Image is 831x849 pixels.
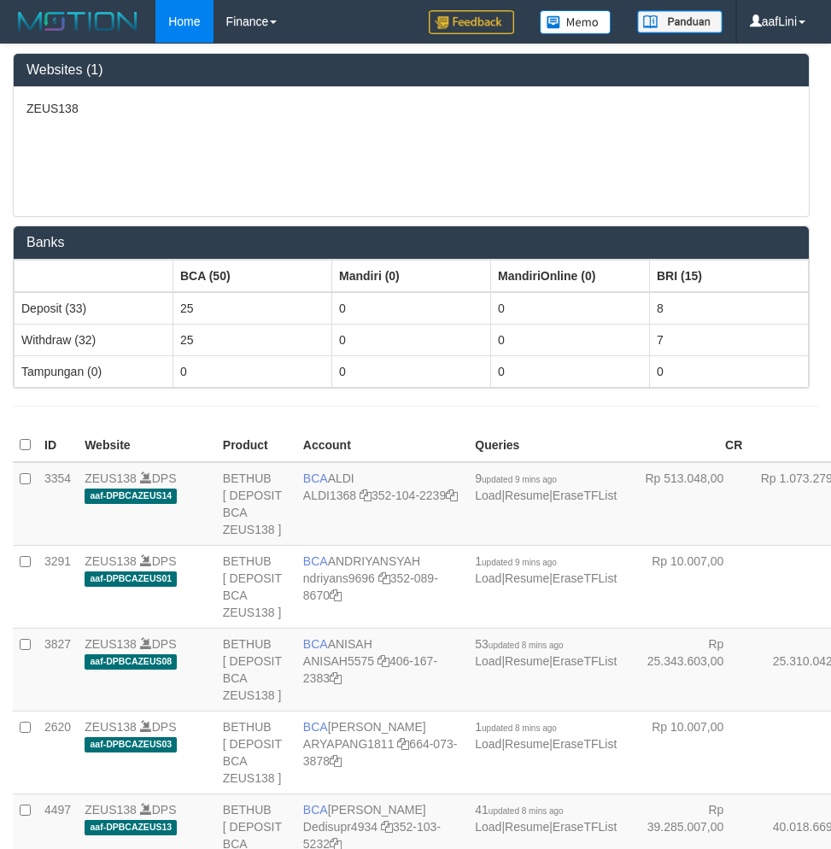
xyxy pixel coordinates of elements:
span: | | [475,471,617,502]
a: ARYAPANG1811 [303,737,395,751]
span: BCA [303,471,328,485]
span: | | [475,554,617,585]
h3: Banks [26,235,796,250]
th: ID [38,429,78,462]
span: updated 9 mins ago [482,558,557,567]
td: BETHUB [ DEPOSIT BCA ZEUS138 ] [216,628,296,711]
a: Load [475,820,501,834]
td: 25 [173,292,332,325]
span: BCA [303,720,328,734]
a: Copy Dedisupr4934 to clipboard [381,820,393,834]
img: Feedback.jpg [429,10,514,34]
td: BETHUB [ DEPOSIT BCA ZEUS138 ] [216,545,296,628]
span: aaf-DPBCAZEUS08 [85,654,177,669]
span: 9 [475,471,557,485]
td: 3291 [38,545,78,628]
span: aaf-DPBCAZEUS13 [85,820,177,834]
a: ZEUS138 [85,637,137,651]
td: 0 [491,324,650,355]
a: Copy 6640733878 to clipboard [330,754,342,768]
h3: Websites (1) [26,62,796,78]
td: Rp 513.048,00 [623,462,749,546]
th: Queries [468,429,623,462]
span: aaf-DPBCAZEUS03 [85,737,177,752]
a: ndriyans9696 [303,571,375,585]
span: 1 [475,720,557,734]
td: Tampungan (0) [15,355,173,387]
a: Copy 3520898670 to clipboard [330,588,342,602]
span: | | [475,637,617,668]
td: 0 [332,324,491,355]
span: | | [475,720,617,751]
a: Copy ARYAPANG1811 to clipboard [397,737,409,751]
th: Group: activate to sort column ascending [650,260,809,292]
span: BCA [303,637,328,651]
a: Resume [505,737,549,751]
a: EraseTFList [553,737,617,751]
td: BETHUB [ DEPOSIT BCA ZEUS138 ] [216,711,296,793]
img: Button%20Memo.svg [540,10,612,34]
a: Dedisupr4934 [303,820,377,834]
td: ANDRIYANSYAH 352-089-8670 [296,545,468,628]
th: Group: activate to sort column ascending [332,260,491,292]
td: 0 [173,355,332,387]
td: 7 [650,324,809,355]
td: Rp 10.007,00 [623,545,749,628]
th: Group: activate to sort column ascending [173,260,332,292]
td: 8 [650,292,809,325]
th: Group: activate to sort column ascending [15,260,173,292]
a: Load [475,489,501,502]
a: EraseTFList [553,571,617,585]
td: 0 [491,292,650,325]
a: Copy ndriyans9696 to clipboard [378,571,390,585]
td: DPS [78,545,216,628]
a: ZEUS138 [85,803,137,817]
td: 25 [173,324,332,355]
span: updated 8 mins ago [482,723,557,733]
a: Copy 4061672383 to clipboard [330,671,342,685]
span: BCA [303,803,328,817]
td: Withdraw (32) [15,324,173,355]
td: 0 [650,355,809,387]
a: Resume [505,654,549,668]
span: aaf-DPBCAZEUS01 [85,571,177,586]
span: 41 [475,803,563,817]
a: ANISAH5575 [303,654,374,668]
td: Rp 10.007,00 [623,711,749,793]
span: 1 [475,554,557,568]
img: panduan.png [637,10,723,33]
a: Resume [505,489,549,502]
td: ALDI 352-104-2239 [296,462,468,546]
th: Website [78,429,216,462]
img: MOTION_logo.png [13,9,143,34]
th: Product [216,429,296,462]
a: Resume [505,820,549,834]
span: aaf-DPBCAZEUS14 [85,489,177,503]
td: 0 [491,355,650,387]
a: Copy 3521042239 to clipboard [446,489,458,502]
td: Rp 25.343.603,00 [623,628,749,711]
a: EraseTFList [553,489,617,502]
td: 2620 [38,711,78,793]
td: [PERSON_NAME] 664-073-3878 [296,711,468,793]
a: Load [475,654,501,668]
span: updated 9 mins ago [482,475,557,484]
a: EraseTFList [553,820,617,834]
span: BCA [303,554,328,568]
a: ZEUS138 [85,554,137,568]
td: 3827 [38,628,78,711]
td: DPS [78,711,216,793]
a: Load [475,737,501,751]
td: BETHUB [ DEPOSIT BCA ZEUS138 ] [216,462,296,546]
td: 3354 [38,462,78,546]
a: ZEUS138 [85,720,137,734]
td: DPS [78,628,216,711]
p: ZEUS138 [26,100,796,117]
a: Load [475,571,501,585]
td: DPS [78,462,216,546]
a: Resume [505,571,549,585]
span: | | [475,803,617,834]
a: ZEUS138 [85,471,137,485]
span: updated 8 mins ago [489,641,564,650]
a: Copy ANISAH5575 to clipboard [377,654,389,668]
